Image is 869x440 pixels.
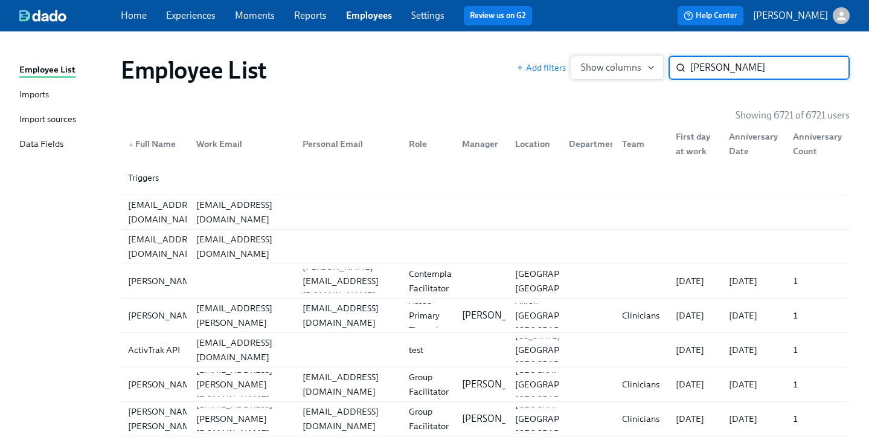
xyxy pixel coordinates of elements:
div: [EMAIL_ADDRESS][DOMAIN_NAME] [191,335,293,364]
div: Import sources [19,112,76,128]
span: Show columns [581,62,653,74]
div: Personal Email [293,132,399,156]
a: Reports [294,10,327,21]
a: Imports [19,88,111,103]
a: Data Fields [19,137,111,152]
a: [PERSON_NAME][PERSON_NAME][EMAIL_ADDRESS][DOMAIN_NAME]Contemplative Facilitator[GEOGRAPHIC_DATA],... [121,264,850,299]
p: [PERSON_NAME] [462,309,537,322]
div: Clinicians [617,377,665,392]
a: Home [121,10,147,21]
p: [PERSON_NAME] [753,9,828,22]
div: Location [505,132,559,156]
a: Settings [411,10,444,21]
div: [PERSON_NAME] [123,274,204,288]
div: Work Email [191,137,293,151]
button: Help Center [678,6,743,25]
a: [PERSON_NAME][PERSON_NAME][EMAIL_ADDRESS][PERSON_NAME][DOMAIN_NAME][EMAIL_ADDRESS][DOMAIN_NAME]As... [121,299,850,333]
a: Import sources [19,112,111,128]
p: Showing 6721 of 6721 users [736,109,850,122]
div: Group Facilitator [404,370,454,399]
button: Show columns [571,56,664,80]
div: [EMAIL_ADDRESS][DOMAIN_NAME] [123,232,209,261]
a: Employees [346,10,392,21]
div: Anniversary Date [724,129,783,158]
div: Akron [GEOGRAPHIC_DATA] [GEOGRAPHIC_DATA] [510,294,609,337]
div: Department [559,132,612,156]
div: ActivTrak API [123,343,187,357]
div: [EMAIL_ADDRESS][DOMAIN_NAME] [298,301,399,330]
div: [PERSON_NAME] [123,308,204,323]
div: [DATE] [671,343,719,357]
div: [DATE] [724,343,783,357]
div: [PERSON_NAME][EMAIL_ADDRESS][DOMAIN_NAME] [298,259,399,303]
div: ▲Full Name [123,132,187,156]
p: [PERSON_NAME] [462,378,537,391]
div: Assoc Primary Therapist [404,294,452,337]
img: dado [19,10,66,22]
div: 1 [788,274,847,288]
a: Review us on G2 [470,10,526,22]
div: Data Fields [19,137,63,152]
a: [PERSON_NAME] [PERSON_NAME][EMAIL_ADDRESS][PERSON_NAME][DOMAIN_NAME][EMAIL_ADDRESS][DOMAIN_NAME]G... [121,402,850,436]
div: Triggers [123,170,187,185]
div: Team [612,132,665,156]
a: [EMAIL_ADDRESS][DOMAIN_NAME][EMAIL_ADDRESS][DOMAIN_NAME] [121,230,850,264]
h1: Employee List [121,56,267,85]
div: Role [399,132,452,156]
div: [DATE] [671,377,719,392]
a: [PERSON_NAME][EMAIL_ADDRESS][PERSON_NAME][DOMAIN_NAME][EMAIL_ADDRESS][DOMAIN_NAME]Group Facilitat... [121,367,850,402]
div: 1 [788,412,847,426]
a: [EMAIL_ADDRESS][DOMAIN_NAME][EMAIL_ADDRESS][DOMAIN_NAME] [121,195,850,230]
div: Anniversary Count [783,132,847,156]
div: Group Facilitator [404,404,454,433]
div: Contemplative Facilitator [404,267,471,296]
div: [PERSON_NAME][PERSON_NAME][EMAIL_ADDRESS][PERSON_NAME][DOMAIN_NAME][EMAIL_ADDRESS][DOMAIN_NAME]As... [121,299,850,332]
a: dado [19,10,121,22]
a: Triggers [121,161,850,195]
div: [DATE] [724,412,783,426]
div: [DATE] [671,412,719,426]
button: Add filters [516,62,566,74]
div: [EMAIL_ADDRESS][PERSON_NAME][DOMAIN_NAME] [191,363,293,406]
div: [EMAIL_ADDRESS][DOMAIN_NAME] [298,404,399,433]
div: Personal Email [298,137,399,151]
div: First day at work [666,132,719,156]
div: Work Email [187,132,293,156]
div: Anniversary Date [719,132,783,156]
div: [GEOGRAPHIC_DATA], [GEOGRAPHIC_DATA] [510,267,611,296]
div: Location [510,137,559,151]
div: First day at work [671,129,719,158]
a: Moments [235,10,275,21]
div: 1 [788,308,847,323]
div: Manager [457,137,505,151]
div: [DATE] [724,274,783,288]
div: [EMAIL_ADDRESS][DOMAIN_NAME][EMAIL_ADDRESS][DOMAIN_NAME] [121,195,850,229]
div: [GEOGRAPHIC_DATA] [GEOGRAPHIC_DATA] [GEOGRAPHIC_DATA] [510,363,609,406]
div: Manager [452,132,505,156]
button: [PERSON_NAME] [753,7,850,24]
div: [DATE] [724,377,783,392]
input: Search by name [690,56,850,80]
a: ActivTrak API[EMAIL_ADDRESS][DOMAIN_NAME]test[US_STATE] [GEOGRAPHIC_DATA] [GEOGRAPHIC_DATA][DATE]... [121,333,850,367]
div: test [404,343,452,357]
div: [EMAIL_ADDRESS][DOMAIN_NAME] [123,198,209,227]
div: [EMAIL_ADDRESS][DOMAIN_NAME] [298,370,399,399]
div: Imports [19,88,49,103]
div: Anniversary Count [788,129,847,158]
button: Review us on G2 [464,6,532,25]
div: Employee List [19,63,75,78]
span: Help Center [684,10,737,22]
div: [PERSON_NAME] [123,377,204,392]
div: [DATE] [671,308,719,323]
div: Team [617,137,665,151]
div: Full Name [123,137,187,151]
div: [PERSON_NAME] [PERSON_NAME] [123,404,204,433]
div: [DATE] [724,308,783,323]
div: [PERSON_NAME][EMAIL_ADDRESS][PERSON_NAME][DOMAIN_NAME] [191,286,293,345]
div: 1 [788,343,847,357]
